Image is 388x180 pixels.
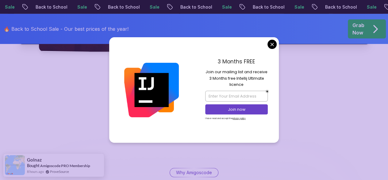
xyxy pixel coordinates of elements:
p: Back to School [95,4,137,10]
a: ProveSource [50,169,69,174]
p: Grab Now [352,22,364,36]
p: Sale [282,4,302,10]
p: 🔥 Back to School Sale - Our best prices of the year! [4,25,129,33]
p: Back to School [313,4,354,10]
p: Back to School [240,4,282,10]
p: Sale [354,4,374,10]
p: Sale [209,4,229,10]
p: Back to School [23,4,65,10]
img: provesource social proof notification image [5,155,25,175]
p: Back to School [168,4,209,10]
p: Sale [137,4,157,10]
span: Bought [27,163,40,168]
p: Why Amigoscode [176,170,212,176]
span: golnaz [27,157,42,162]
a: Amigoscode PRO Membership [40,163,90,168]
span: 8 hours ago [27,169,44,174]
p: Sale [65,4,84,10]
